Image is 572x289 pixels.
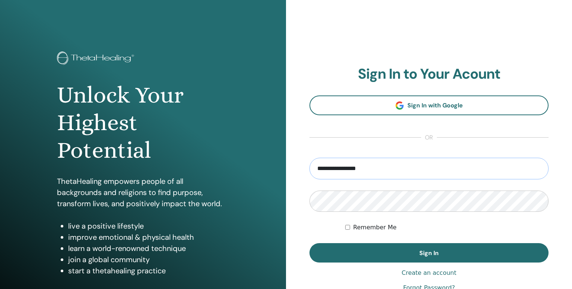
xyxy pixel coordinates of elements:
[57,81,229,164] h1: Unlock Your Highest Potential
[345,223,549,232] div: Keep me authenticated indefinitely or until I manually logout
[68,220,229,232] li: live a positive lifestyle
[401,268,456,277] a: Create an account
[68,254,229,265] li: join a global community
[421,133,437,142] span: or
[353,223,397,232] label: Remember Me
[309,243,549,263] button: Sign In
[68,265,229,276] li: start a thetahealing practice
[309,95,549,115] a: Sign In with Google
[57,176,229,209] p: ThetaHealing empowers people of all backgrounds and religions to find purpose, transform lives, a...
[419,249,439,257] span: Sign In
[68,243,229,254] li: learn a world-renowned technique
[407,101,463,109] span: Sign In with Google
[309,66,549,83] h2: Sign In to Your Acount
[68,232,229,243] li: improve emotional & physical health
